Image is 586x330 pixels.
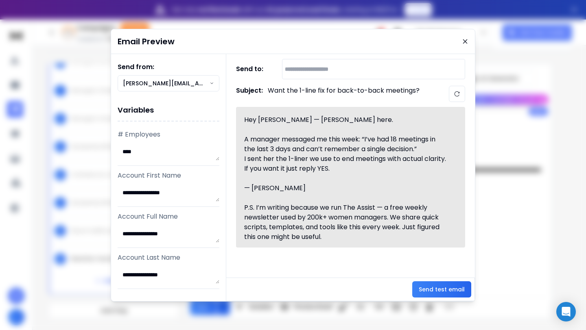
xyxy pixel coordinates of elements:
p: Account First Name [118,171,219,180]
button: Send test email [412,281,471,297]
p: # Employees [118,130,219,139]
p: — [PERSON_NAME] [244,183,448,193]
p: P.S. I’m writing because we run The Assist — a free weekly newsletter used by 200k+ women manager... [244,203,448,242]
h1: Email Preview [118,36,175,47]
h1: Send to: [236,64,269,74]
h1: Send from: [118,62,219,72]
p: Want the 1-line fix for back-to-back meetings? [268,86,420,102]
p: Account Last Name [118,253,219,263]
p: [PERSON_NAME][EMAIL_ADDRESS][DOMAIN_NAME] [123,79,210,87]
h1: Subject: [236,86,263,102]
p: Hey [PERSON_NAME] — [PERSON_NAME] here. A manager messaged me this week: “I’ve had 18 meetings in... [244,115,448,183]
p: Account Full Name [118,212,219,221]
div: Open Intercom Messenger [556,302,576,321]
h1: Variables [118,100,219,122]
